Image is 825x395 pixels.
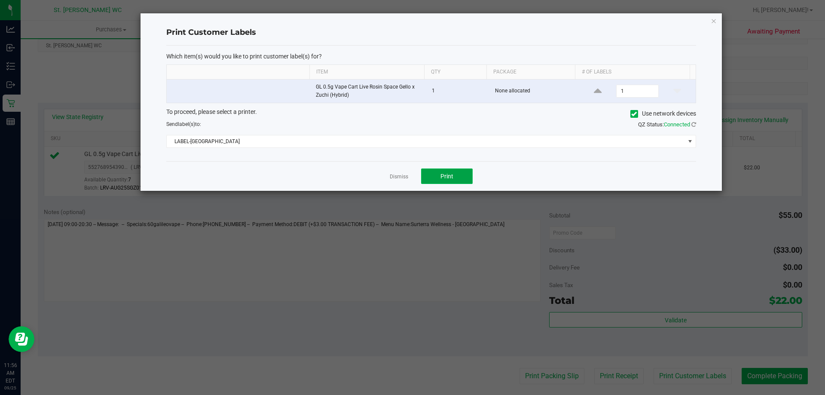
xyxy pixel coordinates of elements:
span: Connected [664,121,690,128]
span: Print [440,173,453,180]
td: 1 [427,80,490,103]
th: Package [486,65,575,80]
span: LABEL-[GEOGRAPHIC_DATA] [167,135,685,147]
span: QZ Status: [638,121,696,128]
td: None allocated [490,80,580,103]
th: Item [309,65,424,80]
iframe: Resource center [9,326,34,352]
h4: Print Customer Labels [166,27,696,38]
span: label(s) [178,121,195,127]
p: Which item(s) would you like to print customer label(s) for? [166,52,696,60]
span: Send to: [166,121,201,127]
div: To proceed, please select a printer. [160,107,703,120]
label: Use network devices [630,109,696,118]
th: Qty [424,65,486,80]
td: GL 0.5g Vape Cart Live Rosin Space Gello x Zuchi (Hybrid) [311,80,427,103]
button: Print [421,168,473,184]
th: # of labels [575,65,690,80]
a: Dismiss [390,173,408,181]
